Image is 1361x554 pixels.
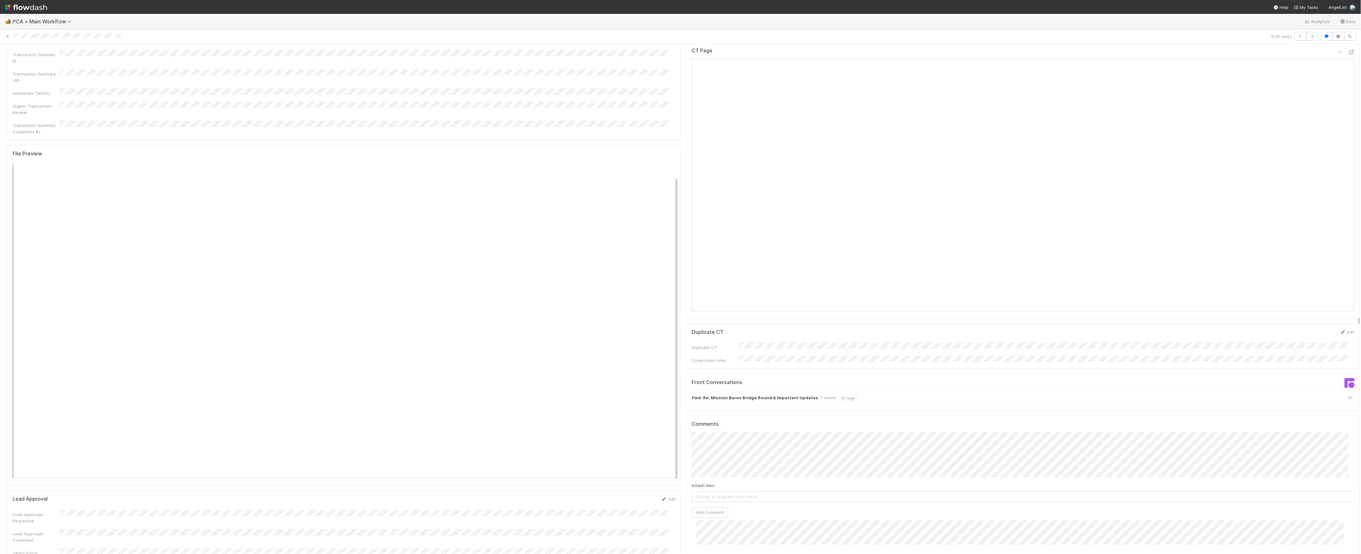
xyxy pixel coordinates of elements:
span: My Tasks [1294,5,1319,10]
div: Duplicate CT [692,344,739,351]
span: Choose or drag and drop file(s) [692,492,1354,502]
a: Docs [1340,18,1356,25]
img: avatar_b6a6ccf4-6160-40f7-90da-56c3221167ae.png [1350,4,1356,11]
h5: Comments [692,421,1355,427]
button: Add Comment [692,507,728,518]
div: Comptroller Links [692,357,739,364]
h5: CT Page [692,48,712,54]
div: Transaction Summary URL [13,71,60,83]
div: 12 tags [839,394,857,401]
strong: Fwd: Re: Mission Barns Bridge Round & Important Updates [692,394,818,401]
h5: Front Conversations [692,379,1018,386]
img: logo-inverted-e16ddd16eac7371096b0.svg [5,2,47,13]
h5: File Preview [13,151,42,157]
span: 🏕️ [5,19,11,24]
div: Help [1274,4,1289,10]
div: Urgent Transaction Review [13,103,60,116]
a: My Tasks [1294,4,1319,10]
img: front-logo-b4b721b83371efbadf0a.svg [1345,378,1355,388]
a: Edit [661,497,676,502]
a: Analytics [1305,18,1330,25]
div: Lead Approvals Requested [13,512,60,524]
h5: Lead Approval [13,496,48,503]
div: Transaction Summary ID [13,51,60,64]
div: Inaccurate Term(s) [13,90,60,96]
span: AngelList [1329,5,1347,10]
label: Attach files: [692,483,715,489]
span: PCA > Main Workflow [13,18,75,25]
div: Transaction Summary Completed By [13,122,60,135]
span: 2 of 4 tasks [1271,33,1292,39]
a: Edit [1340,329,1355,334]
h5: Duplicate CT [692,329,723,335]
div: Lead Approvals Confirmed [13,531,60,544]
div: 1 month [821,394,836,401]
